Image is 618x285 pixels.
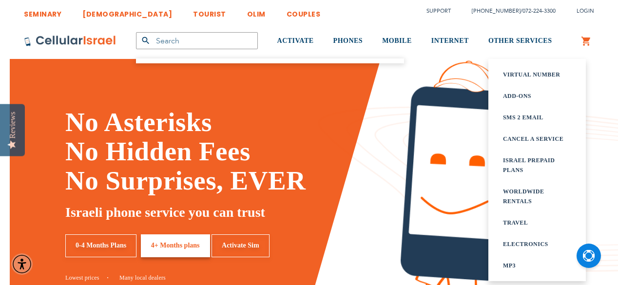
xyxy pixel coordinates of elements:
a: PHONES [333,23,363,59]
a: 072-224-3300 [522,7,556,15]
span: Login [577,7,594,15]
a: COUPLES [287,2,321,20]
a: MOBILE [382,23,412,59]
a: Add-ons [503,91,571,101]
a: OTHER SERVICES [488,23,552,59]
a: [PHONE_NUMBER] [472,7,521,15]
a: Support [426,7,451,15]
img: Cellular Israel Logo [24,35,116,47]
div: Reviews [8,112,17,138]
span: INTERNET [431,37,469,44]
a: SEMINARY [24,2,61,20]
span: PHONES [333,37,363,44]
span: MOBILE [382,37,412,44]
a: Israel prepaid plans [503,155,571,175]
a: ACTIVATE [277,23,314,59]
a: Travel [503,218,571,228]
span: OTHER SERVICES [488,37,552,44]
a: SMS 2 Email [503,113,571,122]
a: Mp3 [503,261,571,270]
a: Virtual Number [503,70,571,79]
a: INTERNET [431,23,469,59]
a: OLIM [247,2,266,20]
a: TOURIST [193,2,226,20]
div: Accessibility Menu [11,253,33,275]
a: WORLDWIDE rentals [503,187,571,206]
a: [DEMOGRAPHIC_DATA] [82,2,172,20]
li: / [462,4,556,18]
input: Search [136,32,258,49]
span: ACTIVATE [277,37,314,44]
a: Electronics [503,239,571,249]
a: Cancel a service [503,134,571,144]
